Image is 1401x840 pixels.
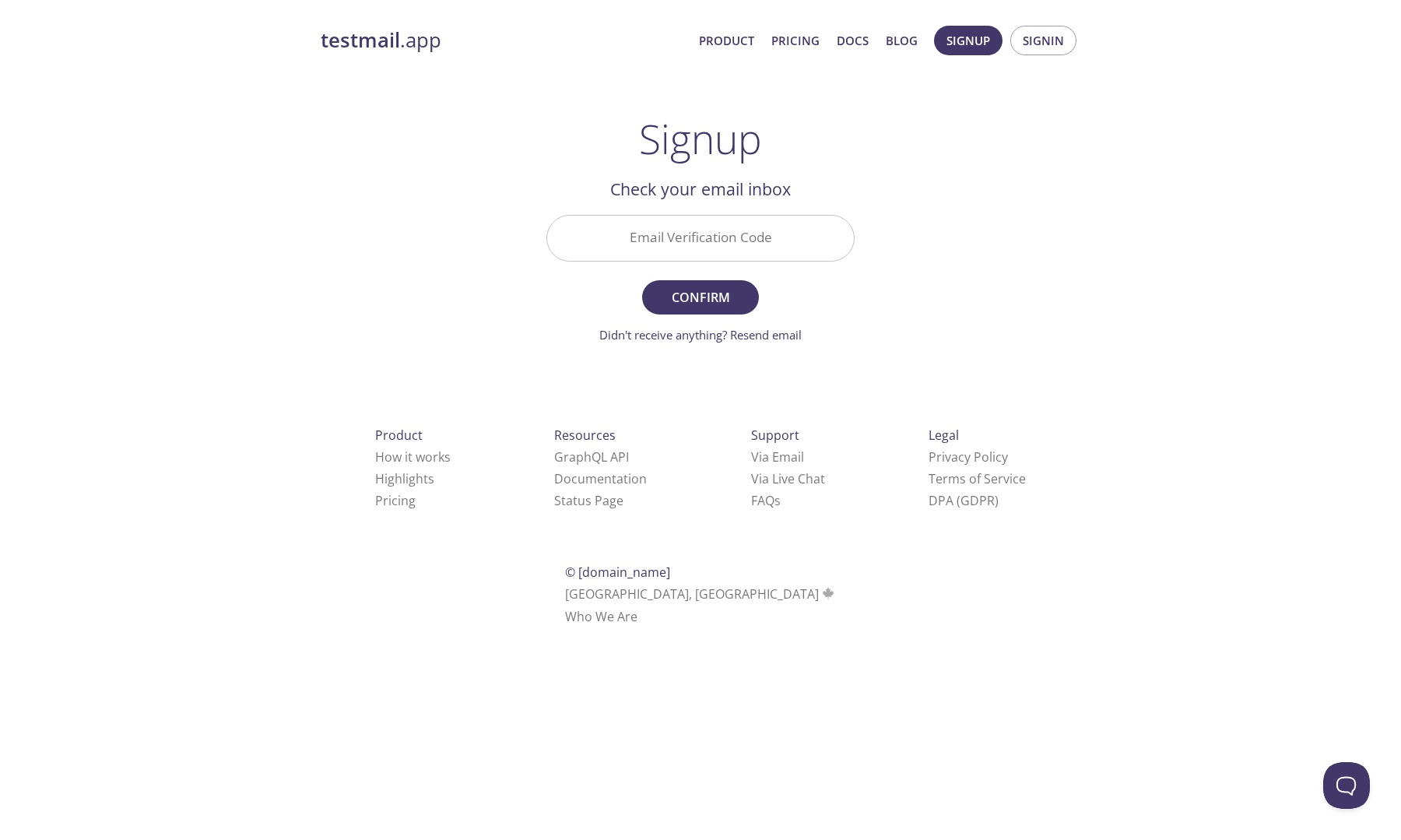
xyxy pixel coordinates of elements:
span: Legal [929,427,959,444]
a: Pricing [771,30,820,51]
span: Confirm [659,286,742,308]
span: Support [751,427,799,444]
a: Product [699,30,754,51]
a: Via Live Chat [751,470,825,487]
a: testmail.app [321,27,686,54]
span: Product [375,427,423,444]
a: Status Page [554,492,623,509]
a: Pricing [375,492,416,509]
a: How it works [375,448,451,466]
button: Signin [1010,26,1076,55]
span: [GEOGRAPHIC_DATA], [GEOGRAPHIC_DATA] [565,585,837,603]
a: Documentation [554,470,647,487]
span: Signup [946,30,990,51]
a: Didn't receive anything? Resend email [599,327,802,343]
span: s [774,492,781,509]
strong: testmail [321,26,400,54]
span: Signin [1023,30,1064,51]
a: FAQ [751,492,781,509]
a: GraphQL API [554,448,629,466]
button: Confirm [642,280,759,315]
a: Docs [837,30,869,51]
a: Via Email [751,448,804,466]
a: Who We Are [565,608,637,625]
a: Blog [886,30,918,51]
a: DPA (GDPR) [929,492,999,509]
h2: Check your email inbox [546,176,855,202]
h1: Signup [639,115,762,162]
a: Terms of Service [929,470,1026,487]
span: Resources [554,427,616,444]
button: Signup [934,26,1002,55]
a: Highlights [375,470,434,487]
a: Privacy Policy [929,448,1008,466]
span: © [DOMAIN_NAME] [565,564,670,581]
iframe: Help Scout Beacon - Open [1323,762,1370,809]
